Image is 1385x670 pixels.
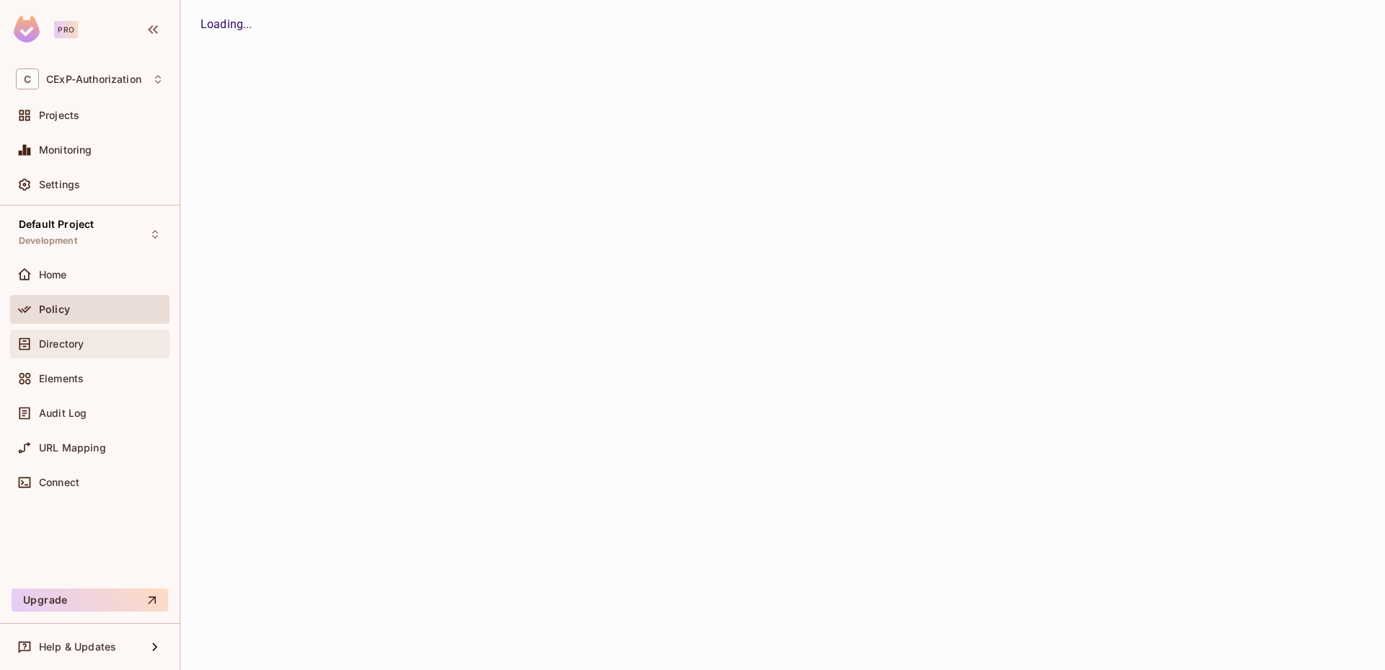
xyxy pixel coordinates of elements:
[19,235,77,247] span: Development
[46,74,141,85] span: Workspace: CExP-Authorization
[39,477,79,488] span: Connect
[39,179,80,190] span: Settings
[54,21,78,38] div: Pro
[201,16,1365,33] div: Loading...
[39,442,106,454] span: URL Mapping
[39,269,67,281] span: Home
[39,304,70,315] span: Policy
[39,407,87,419] span: Audit Log
[14,16,40,43] img: SReyMgAAAABJRU5ErkJggg==
[19,219,94,230] span: Default Project
[16,69,39,89] span: C
[12,589,168,612] button: Upgrade
[39,144,92,156] span: Monitoring
[39,110,79,121] span: Projects
[39,641,116,653] span: Help & Updates
[39,373,84,384] span: Elements
[39,338,84,350] span: Directory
